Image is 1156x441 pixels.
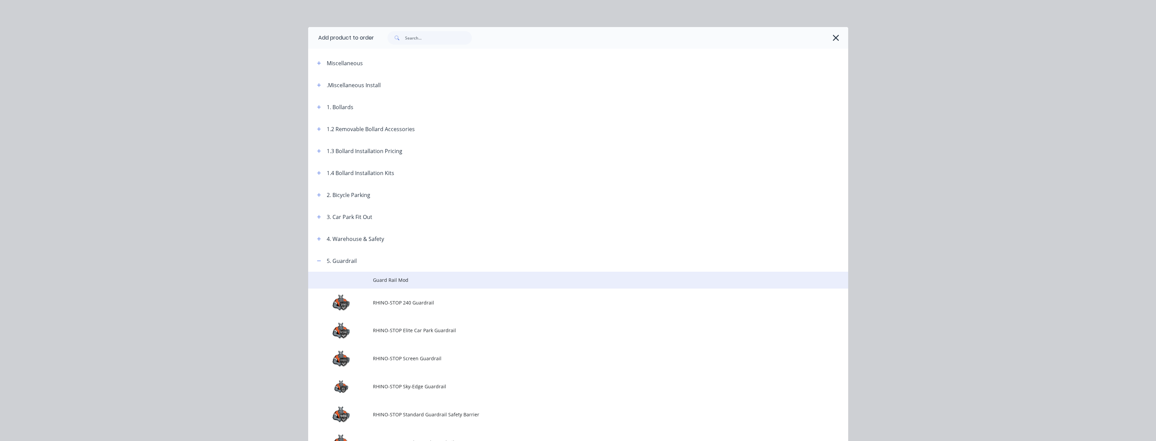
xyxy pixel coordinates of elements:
span: RHINO-STOP Sky-Edge Guardrail [373,383,753,390]
div: 3. Car Park Fit Out [327,213,372,221]
div: 4. Warehouse & Safety [327,235,384,243]
span: RHINO-STOP Screen Guardrail [373,355,753,362]
div: 1.3 Bollard Installation Pricing [327,147,402,155]
div: 2. Bicycle Parking [327,191,370,199]
span: RHINO-STOP 240 Guardrail [373,299,753,306]
div: Miscellaneous [327,59,363,67]
input: Search... [405,31,472,45]
div: 1.2 Removable Bollard Accessories [327,125,415,133]
div: 5. Guardrail [327,257,357,265]
div: 1. Bollards [327,103,353,111]
div: Add product to order [308,27,374,49]
div: .Miscellaneous Install [327,81,381,89]
div: 1.4 Bollard Installation Kits [327,169,394,177]
span: RHINO-STOP Standard Guardrail Safety Barrier [373,411,753,418]
span: RHINO-STOP Elite Car Park Guardrail [373,327,753,334]
span: Guard Rail Mod [373,276,753,284]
